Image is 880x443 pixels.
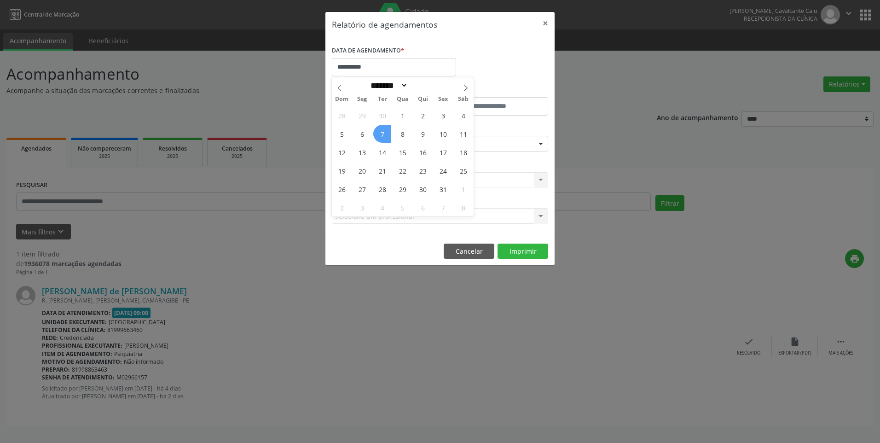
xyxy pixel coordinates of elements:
span: Outubro 17, 2025 [434,143,452,161]
span: Outubro 2, 2025 [414,106,432,124]
button: Imprimir [498,244,548,259]
span: Novembro 4, 2025 [373,198,391,216]
span: Sáb [453,96,474,102]
span: Outubro 24, 2025 [434,162,452,180]
h5: Relatório de agendamentos [332,18,437,30]
span: Outubro 18, 2025 [454,143,472,161]
span: Dom [332,96,352,102]
span: Outubro 7, 2025 [373,125,391,143]
span: Outubro 22, 2025 [394,162,411,180]
span: Outubro 16, 2025 [414,143,432,161]
span: Outubro 12, 2025 [333,143,351,161]
span: Qui [413,96,433,102]
span: Outubro 13, 2025 [353,143,371,161]
span: Outubro 19, 2025 [333,162,351,180]
span: Outubro 14, 2025 [373,143,391,161]
span: Novembro 6, 2025 [414,198,432,216]
span: Outubro 8, 2025 [394,125,411,143]
button: Cancelar [444,244,494,259]
span: Outubro 21, 2025 [373,162,391,180]
span: Outubro 10, 2025 [434,125,452,143]
span: Outubro 30, 2025 [414,180,432,198]
span: Outubro 23, 2025 [414,162,432,180]
span: Outubro 5, 2025 [333,125,351,143]
span: Novembro 8, 2025 [454,198,472,216]
span: Outubro 3, 2025 [434,106,452,124]
span: Outubro 27, 2025 [353,180,371,198]
span: Outubro 11, 2025 [454,125,472,143]
span: Setembro 28, 2025 [333,106,351,124]
span: Setembro 29, 2025 [353,106,371,124]
span: Outubro 25, 2025 [454,162,472,180]
span: Sex [433,96,453,102]
select: Month [367,81,408,90]
span: Outubro 9, 2025 [414,125,432,143]
span: Novembro 1, 2025 [454,180,472,198]
label: ATÉ [442,83,548,97]
span: Outubro 4, 2025 [454,106,472,124]
span: Outubro 31, 2025 [434,180,452,198]
span: Novembro 3, 2025 [353,198,371,216]
label: DATA DE AGENDAMENTO [332,44,404,58]
span: Seg [352,96,372,102]
span: Outubro 6, 2025 [353,125,371,143]
span: Setembro 30, 2025 [373,106,391,124]
span: Outubro 26, 2025 [333,180,351,198]
span: Qua [393,96,413,102]
input: Year [408,81,438,90]
span: Novembro 2, 2025 [333,198,351,216]
span: Novembro 5, 2025 [394,198,411,216]
span: Novembro 7, 2025 [434,198,452,216]
span: Outubro 29, 2025 [394,180,411,198]
span: Outubro 15, 2025 [394,143,411,161]
span: Outubro 28, 2025 [373,180,391,198]
span: Outubro 1, 2025 [394,106,411,124]
span: Ter [372,96,393,102]
span: Outubro 20, 2025 [353,162,371,180]
button: Close [536,12,555,35]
